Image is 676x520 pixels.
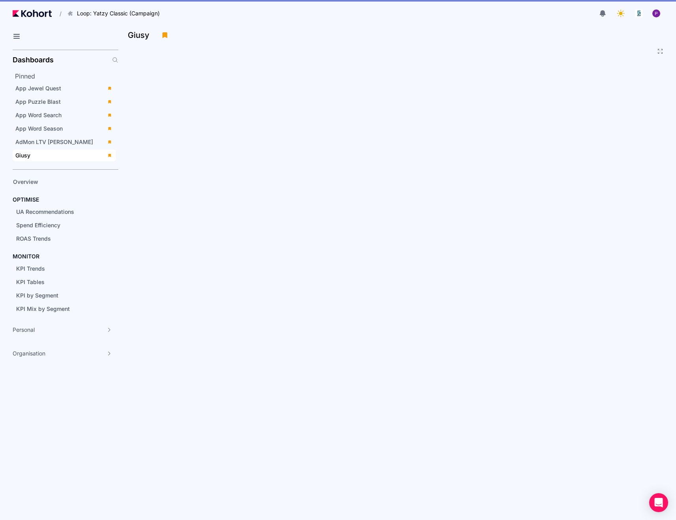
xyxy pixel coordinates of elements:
span: App Jewel Quest [15,85,61,92]
a: UA Recommendations [13,206,105,218]
span: App Word Search [15,112,62,118]
a: Giusy [13,150,116,161]
a: ROAS Trends [13,233,105,245]
button: Loop: Yatzy Classic (Campaign) [63,7,168,20]
span: Overview [13,178,38,185]
h2: Pinned [15,71,118,81]
div: Open Intercom Messenger [649,493,668,512]
span: App Word Season [15,125,63,132]
span: KPI Trends [16,265,45,272]
span: / [53,9,62,18]
a: KPI Trends [13,263,105,275]
h3: Giusy [128,31,154,39]
span: KPI Tables [16,279,45,285]
span: Loop: Yatzy Classic (Campaign) [77,9,160,17]
a: Overview [10,176,105,188]
a: KPI by Segment [13,290,105,301]
a: KPI Tables [13,276,105,288]
img: logo_logo_images_1_20240607072359498299_20240828135028712857.jpeg [635,9,643,17]
span: ROAS Trends [16,235,51,242]
a: App Jewel Quest [13,82,116,94]
span: AdMon LTV [PERSON_NAME] [15,138,93,145]
a: KPI Mix by Segment [13,303,105,315]
span: KPI by Segment [16,292,58,299]
span: Giusy [15,152,30,159]
span: Spend Efficiency [16,222,60,228]
img: Kohort logo [13,10,52,17]
a: App Word Search [13,109,116,121]
a: AdMon LTV [PERSON_NAME] [13,136,116,148]
span: App Puzzle Blast [15,98,61,105]
a: App Word Season [13,123,116,135]
span: KPI Mix by Segment [16,305,70,312]
a: Spend Efficiency [13,219,105,231]
span: Organisation [13,350,45,357]
h4: OPTIMISE [13,196,39,204]
button: Fullscreen [657,48,663,54]
h4: MONITOR [13,253,39,260]
h2: Dashboards [13,56,54,64]
a: App Puzzle Blast [13,96,116,108]
span: UA Recommendations [16,208,74,215]
span: Personal [13,326,35,334]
